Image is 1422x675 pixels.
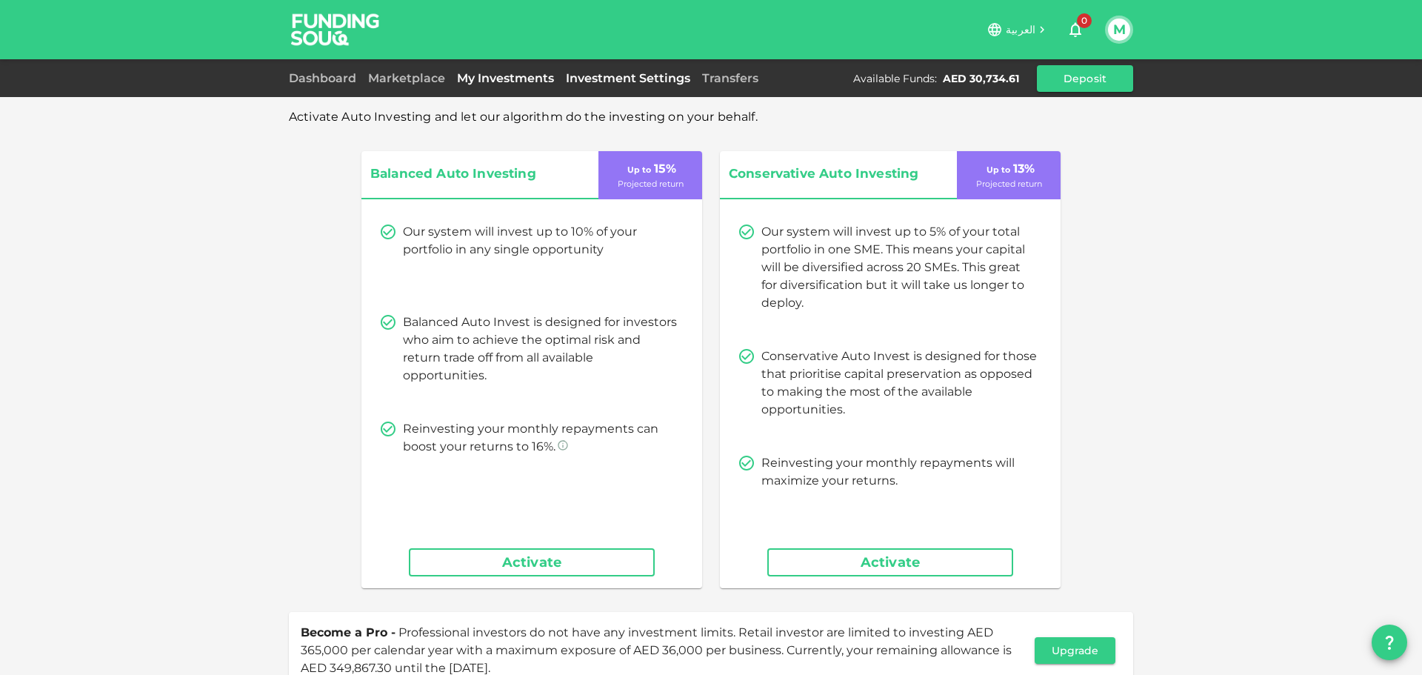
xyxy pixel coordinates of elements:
[761,454,1037,490] p: Reinvesting your monthly repayments will maximize your returns.
[301,625,1012,675] span: Professional investors do not have any investment limits. Retail investor are limited to investin...
[403,223,678,259] p: Our system will invest up to 10% of your portfolio in any single opportunity
[1037,65,1133,92] button: Deposit
[1035,637,1115,664] button: Upgrade
[289,71,362,85] a: Dashboard
[1372,625,1407,660] button: question
[451,71,560,85] a: My Investments
[370,163,570,185] span: Balanced Auto Investing
[627,164,651,175] span: Up to
[729,163,929,185] span: Conservative Auto Investing
[403,313,678,385] p: Balanced Auto Invest is designed for investors who aim to achieve the optimal risk and return tra...
[853,71,937,86] div: Available Funds :
[767,548,1013,576] button: Activate
[403,420,678,456] p: Reinvesting your monthly repayments can boost your returns to 16%.
[943,71,1019,86] div: AED 30,734.61
[987,164,1010,175] span: Up to
[696,71,764,85] a: Transfers
[1077,13,1092,28] span: 0
[761,348,1037,419] p: Conservative Auto Invest is designed for those that prioritise capital preservation as opposed to...
[761,223,1037,312] p: Our system will invest up to 5% of your total portfolio in one SME. This means your capital will ...
[301,625,395,639] span: Become a Pro -
[976,178,1042,190] p: Projected return
[1061,15,1090,44] button: 0
[362,71,451,85] a: Marketplace
[289,110,758,124] span: Activate Auto Investing and let our algorithm do the investing on your behalf.
[560,71,696,85] a: Investment Settings
[984,160,1035,178] p: 13 %
[624,160,676,178] p: 15 %
[1006,23,1035,36] span: العربية
[1108,19,1130,41] button: M
[618,178,684,190] p: Projected return
[409,548,655,576] button: Activate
